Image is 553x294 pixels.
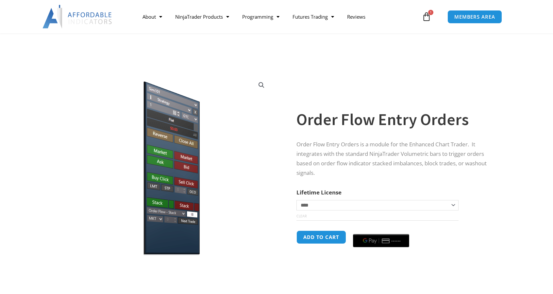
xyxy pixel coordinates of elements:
[296,108,487,131] h1: Order Flow Entry Orders
[341,9,372,24] a: Reviews
[296,253,487,258] iframe: PayPal Message 1
[353,234,409,247] button: Buy with GPay
[447,10,502,24] a: MEMBERS AREA
[296,140,487,178] p: Order Flow Entry Orders is a module for the Enhanced Chart Trader. It integrates with the standar...
[286,9,341,24] a: Futures Trading
[428,10,433,15] span: 1
[169,9,236,24] a: NinjaTrader Products
[136,9,420,24] nav: Menu
[352,230,411,232] iframe: Secure express checkout frame
[256,79,267,91] a: View full-screen image gallery
[236,9,286,24] a: Programming
[454,14,495,19] span: MEMBERS AREA
[392,239,401,243] text: ••••••
[296,214,307,218] a: Clear options
[412,7,441,26] a: 1
[62,74,272,255] img: orderflow entry | Affordable Indicators – NinjaTrader
[296,189,342,196] label: Lifetime License
[136,9,169,24] a: About
[42,5,113,28] img: LogoAI | Affordable Indicators – NinjaTrader
[296,230,346,244] button: Add to cart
